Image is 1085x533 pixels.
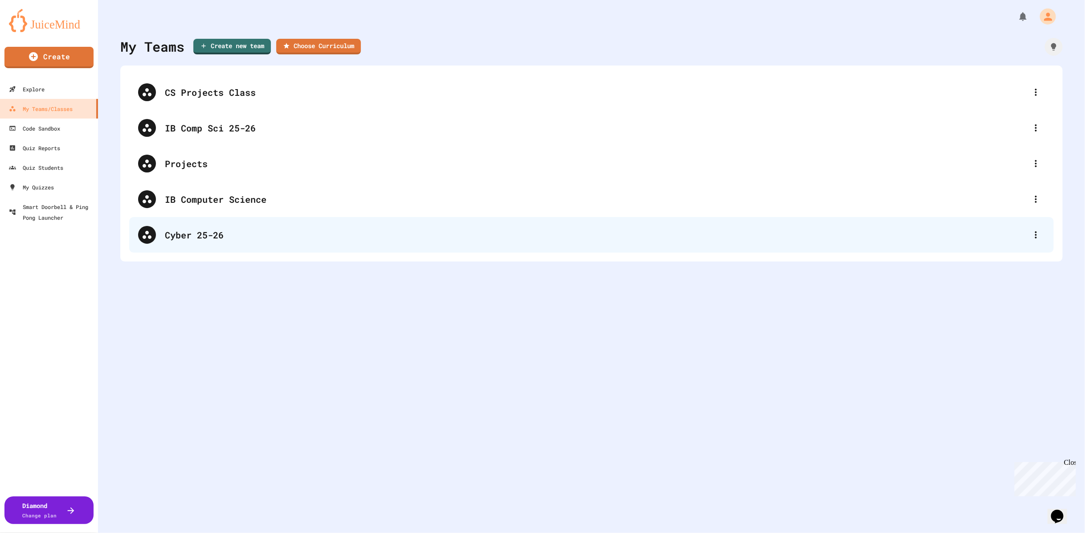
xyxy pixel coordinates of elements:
[9,103,73,114] div: My Teams/Classes
[129,217,1054,253] div: Cyber 25-26
[9,143,60,153] div: Quiz Reports
[165,228,1027,242] div: Cyber 25-26
[9,84,45,94] div: Explore
[165,157,1027,170] div: Projects
[9,123,60,134] div: Code Sandbox
[4,47,94,68] a: Create
[129,110,1054,146] div: IB Comp Sci 25-26
[1045,38,1063,56] div: How it works
[9,201,94,223] div: Smart Doorbell & Ping Pong Launcher
[4,496,94,524] button: DiamondChange plan
[129,181,1054,217] div: IB Computer Science
[165,121,1027,135] div: IB Comp Sci 25-26
[1031,6,1058,27] div: My Account
[23,501,57,520] div: Diamond
[165,86,1027,99] div: CS Projects Class
[4,4,61,57] div: Chat with us now!Close
[120,37,184,57] div: My Teams
[276,39,361,54] a: Choose Curriculum
[9,9,89,32] img: logo-orange.svg
[129,146,1054,181] div: Projects
[193,39,271,54] a: Create new team
[1001,9,1031,24] div: My Notifications
[1048,497,1076,524] iframe: chat widget
[129,74,1054,110] div: CS Projects Class
[1011,459,1076,496] iframe: chat widget
[9,162,63,173] div: Quiz Students
[165,193,1027,206] div: IB Computer Science
[9,182,54,193] div: My Quizzes
[23,512,57,519] span: Change plan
